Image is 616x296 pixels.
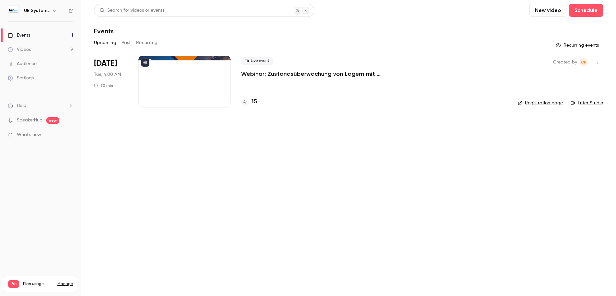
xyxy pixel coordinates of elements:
span: Created by [553,58,577,66]
button: Recurring [136,38,158,48]
h4: 15 [251,97,257,106]
div: 30 min [94,83,113,88]
li: help-dropdown-opener [8,102,73,109]
iframe: Noticeable Trigger [65,132,73,138]
a: Manage [57,281,73,287]
span: Tue, 4:00 AM [94,71,121,78]
div: Sep 30 Tue, 10:00 AM (Europe/Amsterdam) [94,56,128,108]
span: Help [17,102,26,109]
a: Webinar: Zustandsüberwachung von Lagern mit Ultraschalltechnologie [241,70,436,78]
div: Search for videos or events [99,7,164,14]
button: Upcoming [94,38,116,48]
a: Enter Studio [571,100,603,106]
span: Plan usage [23,281,53,287]
h1: Events [94,27,114,35]
span: new [46,117,59,124]
a: Registration page [518,100,563,106]
a: SpeakerHub [17,117,42,124]
button: New video [529,4,566,17]
span: Pro [8,280,19,288]
h6: UE Systems [24,7,50,14]
div: Videos [8,46,31,53]
span: [DATE] [94,58,117,69]
img: UE Systems [8,6,18,16]
span: Live event [241,57,273,65]
div: Audience [8,61,37,67]
a: 15 [241,97,257,106]
span: Cláudia Pereira [580,58,587,66]
button: Schedule [569,4,603,17]
div: Settings [8,75,34,81]
span: What's new [17,131,41,138]
button: Past [122,38,131,48]
span: CP [581,58,587,66]
div: Events [8,32,30,39]
button: Recurring events [553,40,603,51]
